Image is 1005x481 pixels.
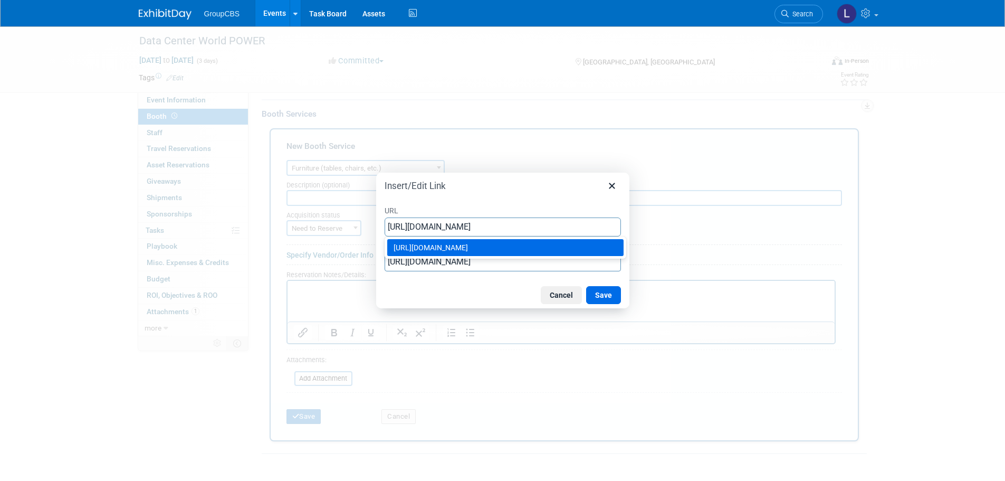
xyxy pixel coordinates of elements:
[541,286,582,304] button: Cancel
[204,10,240,18] span: GroupCBS
[774,5,823,23] a: Search
[837,4,857,24] img: Laura McDonald
[387,239,624,256] div: https://www.freemanco.com/store/show/landing?showID=539793
[139,9,192,20] img: ExhibitDay
[789,10,813,18] span: Search
[385,180,446,192] h1: Insert/Edit Link
[394,241,619,254] div: [URL][DOMAIN_NAME]
[603,177,621,195] button: Close
[6,4,542,14] body: Rich Text Area. Press ALT-0 for help.
[586,286,621,304] button: Save
[385,203,621,217] label: URL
